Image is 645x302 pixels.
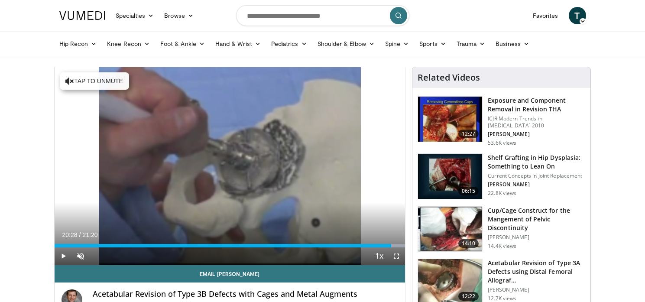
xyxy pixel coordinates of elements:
[488,131,585,138] p: [PERSON_NAME]
[370,247,388,265] button: Playback Rate
[388,247,405,265] button: Fullscreen
[54,35,102,52] a: Hip Recon
[72,247,89,265] button: Unmute
[488,259,585,285] h3: Acetabular Revision of Type 3A Defects using Distal Femoral Allograf…
[418,206,585,252] a: 14:10 Cup/Cage Construct for the Mangement of Pelvic Discontinuity [PERSON_NAME] 14.4K views
[488,172,585,179] p: Current Concepts in Joint Replacement
[488,153,585,171] h3: Shelf Grafting in Hip Dysplasia: Something to Lean On
[102,35,155,52] a: Knee Recon
[458,292,479,301] span: 12:22
[458,239,479,248] span: 14:10
[155,35,210,52] a: Foot & Ankle
[488,295,516,302] p: 12.7K views
[266,35,312,52] a: Pediatrics
[418,96,585,146] a: 12:27 Exposure and Component Removal in Revision THA ICJR Modern Trends in [MEDICAL_DATA] 2010 [P...
[236,5,409,26] input: Search topics, interventions
[79,231,81,238] span: /
[60,72,129,90] button: Tap to unmute
[528,7,564,24] a: Favorites
[418,154,482,199] img: 6a56c852-449d-4c3f-843a-e2e05107bc3e.150x105_q85_crop-smart_upscale.jpg
[62,231,78,238] span: 20:28
[569,7,586,24] a: T
[488,234,585,241] p: [PERSON_NAME]
[418,97,482,142] img: 297848_0003_1.png.150x105_q85_crop-smart_upscale.jpg
[380,35,414,52] a: Spine
[55,67,405,265] video-js: Video Player
[488,181,585,188] p: [PERSON_NAME]
[312,35,380,52] a: Shoulder & Elbow
[93,289,399,299] h4: Acetabular Revision of Type 3B Defects with Cages and Metal Augments
[488,96,585,114] h3: Exposure and Component Removal in Revision THA
[55,247,72,265] button: Play
[110,7,159,24] a: Specialties
[488,190,516,197] p: 22.8K views
[210,35,266,52] a: Hand & Wrist
[490,35,535,52] a: Business
[59,11,105,20] img: VuMedi Logo
[159,7,199,24] a: Browse
[488,243,516,250] p: 14.4K views
[414,35,451,52] a: Sports
[55,244,405,247] div: Progress Bar
[418,153,585,199] a: 06:15 Shelf Grafting in Hip Dysplasia: Something to Lean On Current Concepts in Joint Replacement...
[488,206,585,232] h3: Cup/Cage Construct for the Mangement of Pelvic Discontinuity
[451,35,491,52] a: Trauma
[458,187,479,195] span: 06:15
[418,207,482,252] img: 280228_0002_1.png.150x105_q85_crop-smart_upscale.jpg
[458,130,479,138] span: 12:27
[82,231,97,238] span: 21:20
[488,286,585,293] p: [PERSON_NAME]
[488,140,516,146] p: 53.6K views
[55,265,405,283] a: Email [PERSON_NAME]
[488,115,585,129] p: ICJR Modern Trends in [MEDICAL_DATA] 2010
[418,72,480,83] h4: Related Videos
